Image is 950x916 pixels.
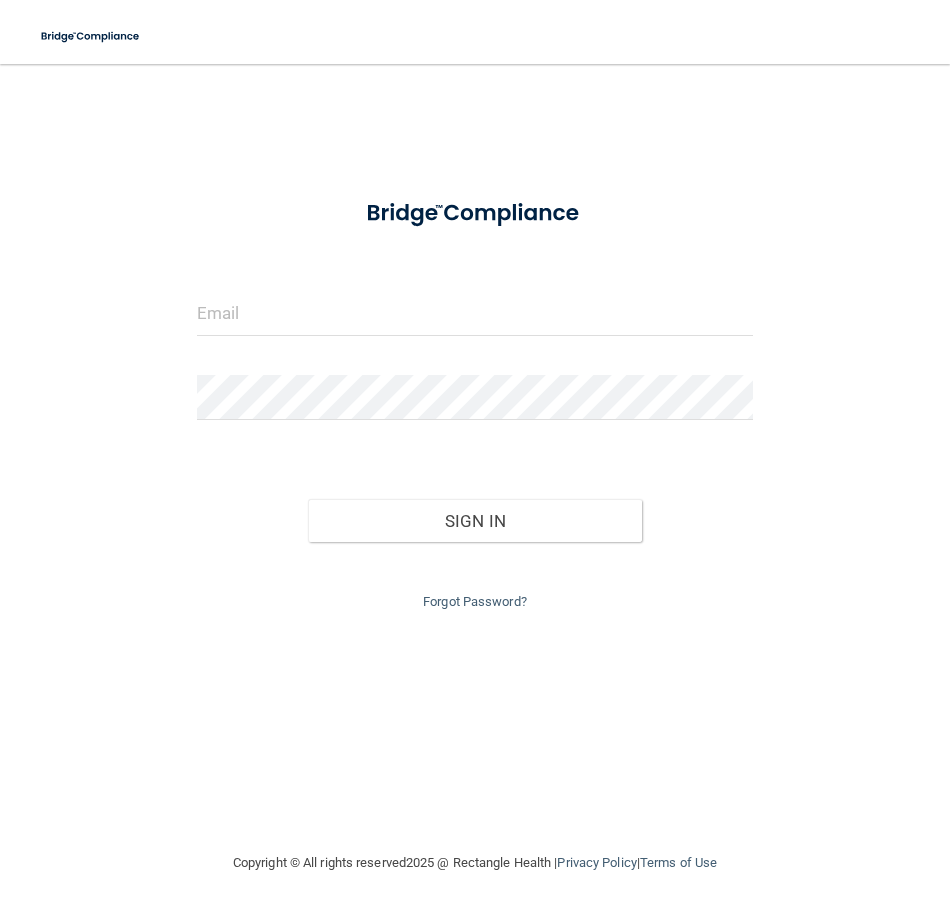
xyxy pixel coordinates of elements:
div: Copyright © All rights reserved 2025 @ Rectangle Health | | [110,831,840,895]
input: Email [197,291,754,336]
button: Sign In [308,499,642,543]
a: Terms of Use [640,855,717,870]
a: Privacy Policy [557,855,636,870]
img: bridge_compliance_login_screen.278c3ca4.svg [30,16,152,57]
img: bridge_compliance_login_screen.278c3ca4.svg [343,184,606,243]
a: Forgot Password? [423,594,527,609]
